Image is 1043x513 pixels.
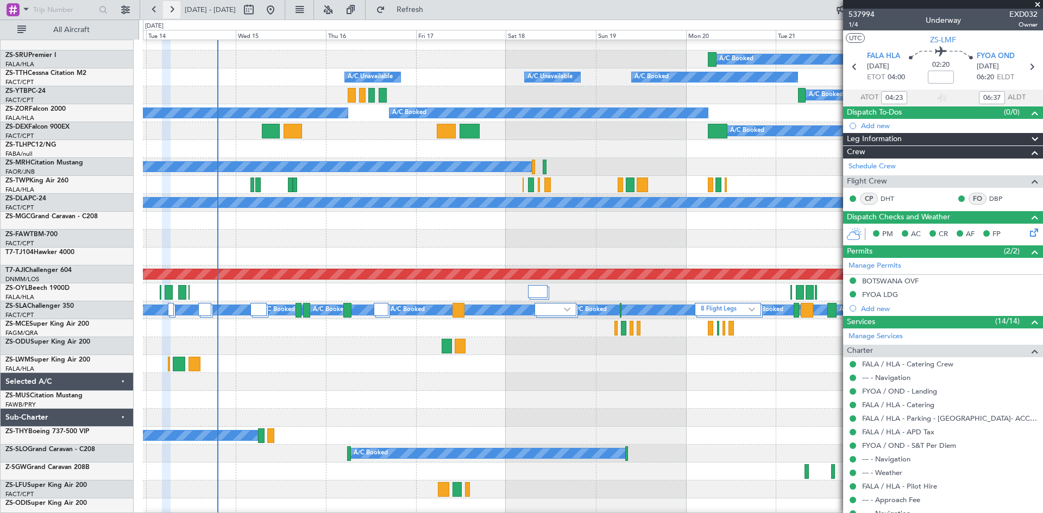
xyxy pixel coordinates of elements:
div: Fri 17 [416,30,506,40]
img: arrow-gray.svg [749,307,755,312]
span: ZS-MGC [5,213,30,220]
a: ZS-SRUPremier I [5,52,56,59]
span: Owner [1009,20,1038,29]
div: Tue 14 [146,30,236,40]
a: FACT/CPT [5,96,34,104]
div: BOTSWANA OVF [862,276,919,286]
a: ZS-MRHCitation Mustang [5,160,83,166]
span: AC [911,229,921,240]
span: Refresh [387,6,433,14]
button: All Aircraft [12,21,118,39]
span: Permits [847,245,872,258]
span: Services [847,316,875,328]
a: FALA / HLA - APD Tax [862,427,934,436]
input: --:-- [881,91,907,104]
a: ZS-TWPKing Air 260 [5,178,68,184]
div: A/C Unavailable [527,69,573,85]
div: A/C Booked [354,445,388,461]
a: FYOA / OND - Landing [862,387,937,396]
a: Schedule Crew [849,161,896,172]
div: [DATE] [145,22,164,31]
div: Wed 15 [236,30,326,40]
div: Add new [861,121,1038,130]
a: FALA/HLA [5,60,34,68]
a: FYOA / OND - S&T Per Diem [862,441,956,450]
span: ZS-YTB [5,88,28,94]
div: A/C Booked [634,69,669,85]
span: ZS-TWP [5,178,29,184]
span: Dispatch Checks and Weather [847,211,950,224]
a: ZS-LWMSuper King Air 200 [5,357,90,363]
span: CR [939,229,948,240]
div: A/C Booked [839,302,874,318]
span: ZS-MUS [5,392,30,399]
a: FALA/HLA [5,114,34,122]
a: FALA/HLA [5,365,34,373]
div: FO [969,193,987,205]
div: A/C Booked [261,302,295,318]
a: --- - Approach Fee [862,495,920,504]
a: ZS-MCESuper King Air 200 [5,321,89,327]
a: ZS-DLAPC-24 [5,195,46,202]
span: FALA HLA [867,51,900,62]
span: ZS-LFU [5,482,27,489]
a: T7-AJIChallenger 604 [5,267,72,274]
span: Crew [847,146,865,159]
div: A/C Booked [392,105,426,121]
a: FACT/CPT [5,239,34,248]
a: ZS-DEXFalcon 900EX [5,124,70,130]
div: Sun 19 [596,30,686,40]
div: A/C Booked [391,302,425,318]
span: ZS-SLA [5,303,27,309]
div: Add new [861,304,1038,313]
span: 1/4 [849,20,875,29]
span: [DATE] [867,61,889,72]
span: ZS-ODU [5,339,30,345]
span: PM [882,229,893,240]
a: ZS-ZORFalcon 2000 [5,106,66,112]
a: ZS-YTBPC-24 [5,88,46,94]
a: ZS-MUSCitation Mustang [5,392,83,399]
span: FYOA OND [977,51,1015,62]
span: ZS-TLH [5,142,27,148]
a: FAOR/JNB [5,168,35,176]
span: All Aircraft [28,26,115,34]
span: 537994 [849,9,875,20]
div: A/C Booked [749,302,783,318]
span: Z-SGW [5,464,27,471]
a: T7-TJ104Hawker 4000 [5,249,74,256]
span: ZS-TTH [5,70,28,77]
a: FACT/CPT [5,490,34,498]
a: Z-SGWGrand Caravan 208B [5,464,90,471]
a: ZS-ODISuper King Air 200 [5,500,87,506]
span: EXD032 [1009,9,1038,20]
a: --- - Weather [862,468,902,477]
span: ZS-ZOR [5,106,29,112]
div: A/C Unavailable [348,69,393,85]
div: A/C Booked [809,87,843,103]
a: DBP [989,194,1014,204]
a: FALA/HLA [5,293,34,301]
span: T7-TJ104 [5,249,34,256]
span: ZS-SLO [5,446,28,453]
span: Leg Information [847,133,902,145]
span: ZS-ODI [5,500,27,506]
div: Underway [926,15,961,26]
span: ZS-MRH [5,160,30,166]
span: ZS-MCE [5,321,29,327]
span: ETOT [867,72,885,83]
div: A/C Booked [313,302,347,318]
a: FALA / HLA - Catering [862,400,934,409]
input: --:-- [979,91,1005,104]
a: ZS-FAWTBM-700 [5,231,58,238]
a: FACT/CPT [5,78,34,86]
a: FALA / HLA - Parking - [GEOGRAPHIC_DATA]- ACC # 1800 [862,414,1038,423]
div: CP [860,193,878,205]
span: ZS-OYL [5,285,28,292]
img: arrow-gray.svg [564,307,570,312]
a: ZS-OYLBeech 1900D [5,285,70,292]
span: ZS-LMF [930,34,956,46]
a: FALA / HLA - Catering Crew [862,359,953,369]
span: Charter [847,345,873,357]
a: --- - Navigation [862,454,910,464]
